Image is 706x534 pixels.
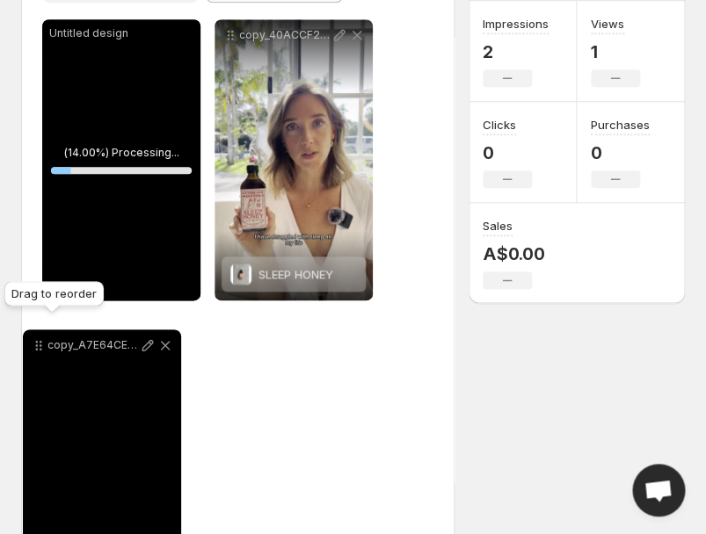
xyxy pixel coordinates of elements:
[258,267,333,281] span: SLEEP HONEY
[591,41,640,62] p: 1
[483,217,513,235] h3: Sales
[239,28,331,42] p: copy_40ACCF23-4AF7-44BC-89C6-80E63EFCD443 2
[49,26,193,40] p: Untitled design
[42,19,200,300] div: Untitled design(14.00%) Processing...14%
[591,116,650,133] h3: Purchases
[483,116,516,133] h3: Clicks
[632,464,685,516] div: Open chat
[483,41,549,62] p: 2
[591,142,650,163] p: 0
[483,243,545,264] p: A$0.00
[47,338,139,352] p: copy_A7E64CED-9E61-4374-BDFE-8EC7D637017D
[483,15,549,32] h3: Impressions
[483,142,532,163] p: 0
[215,19,373,300] div: copy_40ACCF23-4AF7-44BC-89C6-80E63EFCD443 2SLEEP HONEYSLEEP HONEY
[591,15,624,32] h3: Views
